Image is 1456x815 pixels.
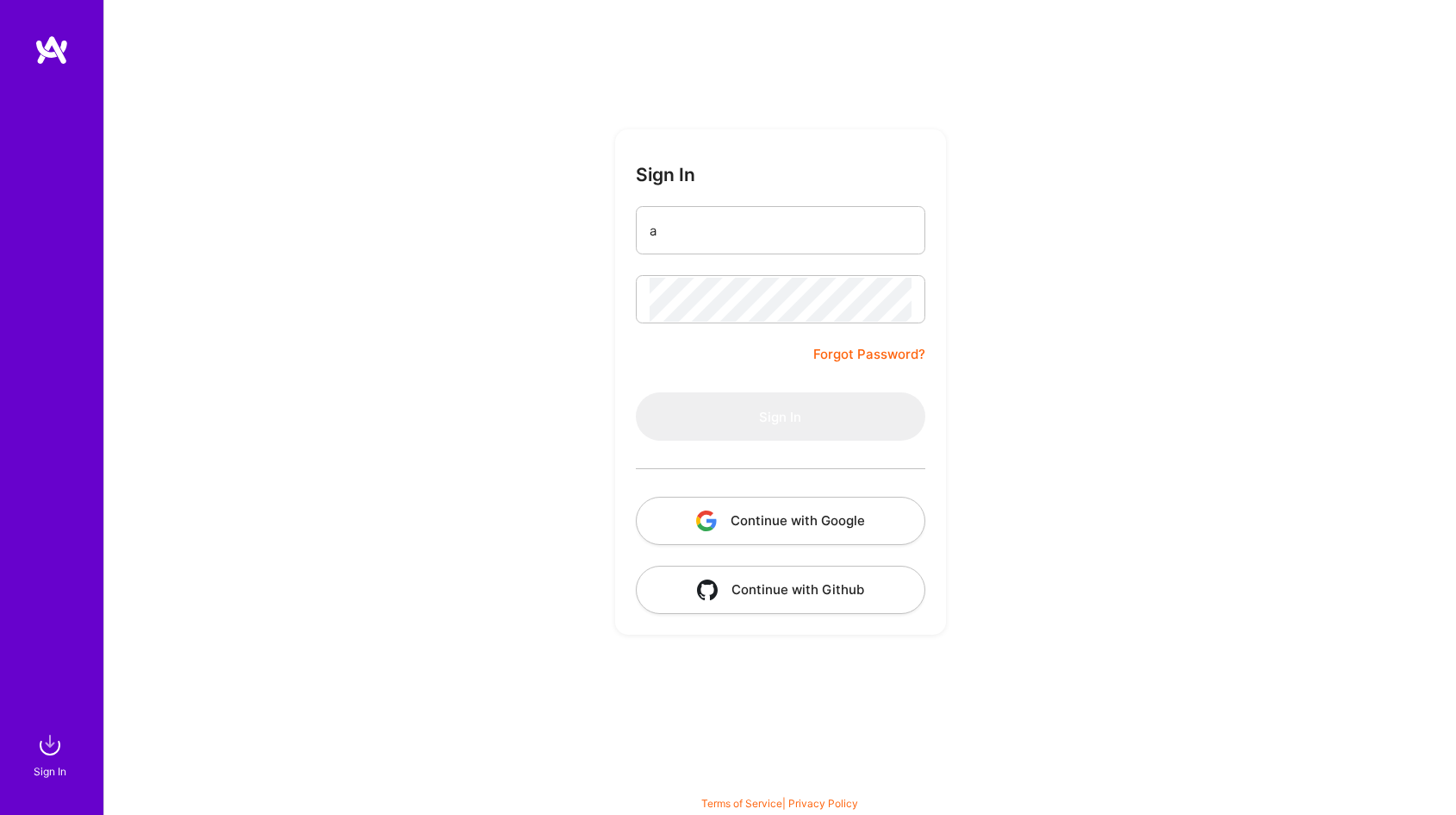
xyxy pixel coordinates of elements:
img: icon [696,511,717,531]
button: Continue with Github [636,566,925,614]
img: sign in [33,728,67,762]
div: © 2025 ATeams Inc., All rights reserved. [103,763,1456,806]
img: icon [697,580,718,600]
a: Forgot Password? [813,344,925,365]
div: Sign In [34,762,66,781]
button: Continue with Google [636,497,925,545]
h3: Sign In [636,164,695,185]
input: Email... [650,209,912,253]
img: logo [34,34,69,66]
a: Terms of Service [701,797,782,810]
a: Privacy Policy [788,797,858,810]
a: sign inSign In [36,728,67,781]
span: | [701,797,858,810]
button: Sign In [636,392,925,441]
